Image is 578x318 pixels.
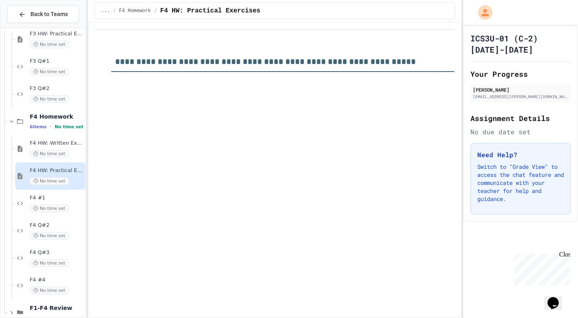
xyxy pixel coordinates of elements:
[30,195,84,201] span: F4 #1
[470,113,571,124] h2: Assignment Details
[30,287,69,294] span: No time set
[50,123,51,130] span: •
[30,277,84,283] span: F4 #4
[30,41,69,48] span: No time set
[30,249,84,256] span: F4 Q#3
[160,6,261,16] span: F4 HW: Practical Exercises
[55,124,83,129] span: No time set
[544,286,570,310] iframe: chat widget
[30,68,69,76] span: No time set
[473,86,568,93] div: [PERSON_NAME]
[30,205,69,212] span: No time set
[30,58,84,65] span: F3 Q#1
[473,94,568,100] div: [EMAIL_ADDRESS][PERSON_NAME][DOMAIN_NAME]
[7,6,79,23] button: Back to Teams
[470,3,495,22] div: My Account
[30,232,69,240] span: No time set
[3,3,55,51] div: Chat with us now!Close
[30,177,69,185] span: No time set
[30,304,84,312] span: F1-F4 Review
[113,8,116,14] span: /
[511,251,570,285] iframe: chat widget
[30,167,84,174] span: F4 HW: Practical Exercises
[30,259,69,267] span: No time set
[477,163,564,203] p: Switch to "Grade View" to access the chat feature and communicate with your teacher for help and ...
[470,33,571,55] h1: ICS3U-01 (C-2) [DATE]-[DATE]
[30,113,84,120] span: F4 Homework
[154,8,157,14] span: /
[470,127,571,137] div: No due date set
[30,222,84,229] span: F4 Q#2
[30,95,69,103] span: No time set
[477,150,564,160] h3: Need Help?
[101,8,110,14] span: ...
[30,124,47,129] span: 6 items
[30,85,84,92] span: F3 Q#2
[30,31,84,37] span: F3 HW: Practical Exercises
[30,140,84,147] span: F4 HW: Written Exercises
[119,8,151,14] span: F4 Homework
[31,10,68,18] span: Back to Teams
[30,150,69,158] span: No time set
[470,68,571,80] h2: Your Progress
